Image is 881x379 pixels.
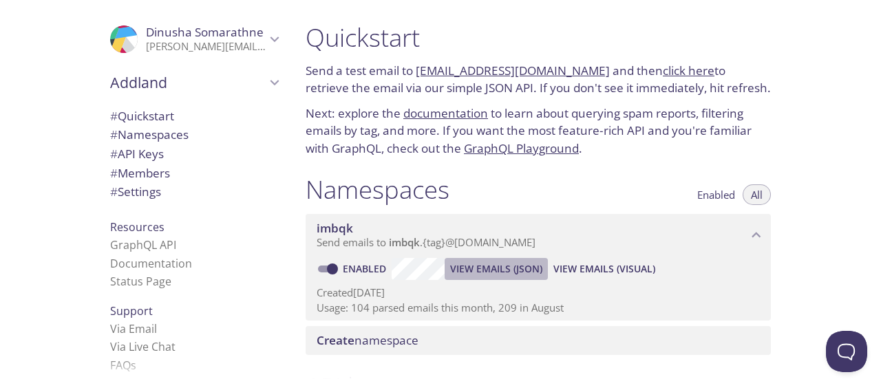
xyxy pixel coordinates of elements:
button: All [743,184,771,205]
p: Created [DATE] [317,285,760,300]
span: # [110,146,118,162]
p: Send a test email to and then to retrieve the email via our simple JSON API. If you don't see it ... [306,62,771,97]
span: API Keys [110,146,164,162]
div: Namespaces [99,125,289,144]
div: Team Settings [99,182,289,202]
span: Support [110,303,153,318]
h1: Namespaces [306,174,449,205]
a: GraphQL API [110,237,176,252]
h1: Quickstart [306,22,771,53]
span: Create [317,332,354,348]
span: Settings [110,184,161,199]
span: Dinusha Somarathne [146,24,264,40]
span: imbqk [389,235,420,249]
span: View Emails (Visual) [553,261,655,277]
p: [PERSON_NAME][EMAIL_ADDRESS][DOMAIN_NAME] [146,40,266,54]
span: View Emails (JSON) [450,261,542,277]
div: Quickstart [99,107,289,126]
p: Usage: 104 parsed emails this month, 209 in August [317,301,760,315]
span: Quickstart [110,108,174,124]
div: Addland [99,65,289,100]
div: imbqk namespace [306,214,771,257]
span: Namespaces [110,127,189,142]
span: # [110,127,118,142]
a: Enabled [341,262,392,275]
button: View Emails (Visual) [548,258,661,280]
div: Dinusha Somarathne [99,17,289,62]
span: # [110,165,118,181]
span: Addland [110,73,266,92]
div: Create namespace [306,326,771,355]
a: click here [663,63,714,78]
a: GraphQL Playground [464,140,579,156]
p: Next: explore the to learn about querying spam reports, filtering emails by tag, and more. If you... [306,105,771,158]
span: # [110,184,118,199]
span: Send emails to . {tag} @[DOMAIN_NAME] [317,235,535,249]
span: imbqk [317,220,353,236]
button: View Emails (JSON) [445,258,548,280]
a: Via Email [110,321,157,336]
a: documentation [403,105,488,121]
a: Status Page [110,274,171,289]
span: Members [110,165,170,181]
span: Resources [110,219,164,235]
span: namespace [317,332,418,348]
div: API Keys [99,144,289,164]
button: Enabled [689,184,743,205]
a: [EMAIL_ADDRESS][DOMAIN_NAME] [416,63,610,78]
div: Members [99,164,289,183]
iframe: Help Scout Beacon - Open [826,331,867,372]
a: Documentation [110,256,192,271]
a: Via Live Chat [110,339,176,354]
span: # [110,108,118,124]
